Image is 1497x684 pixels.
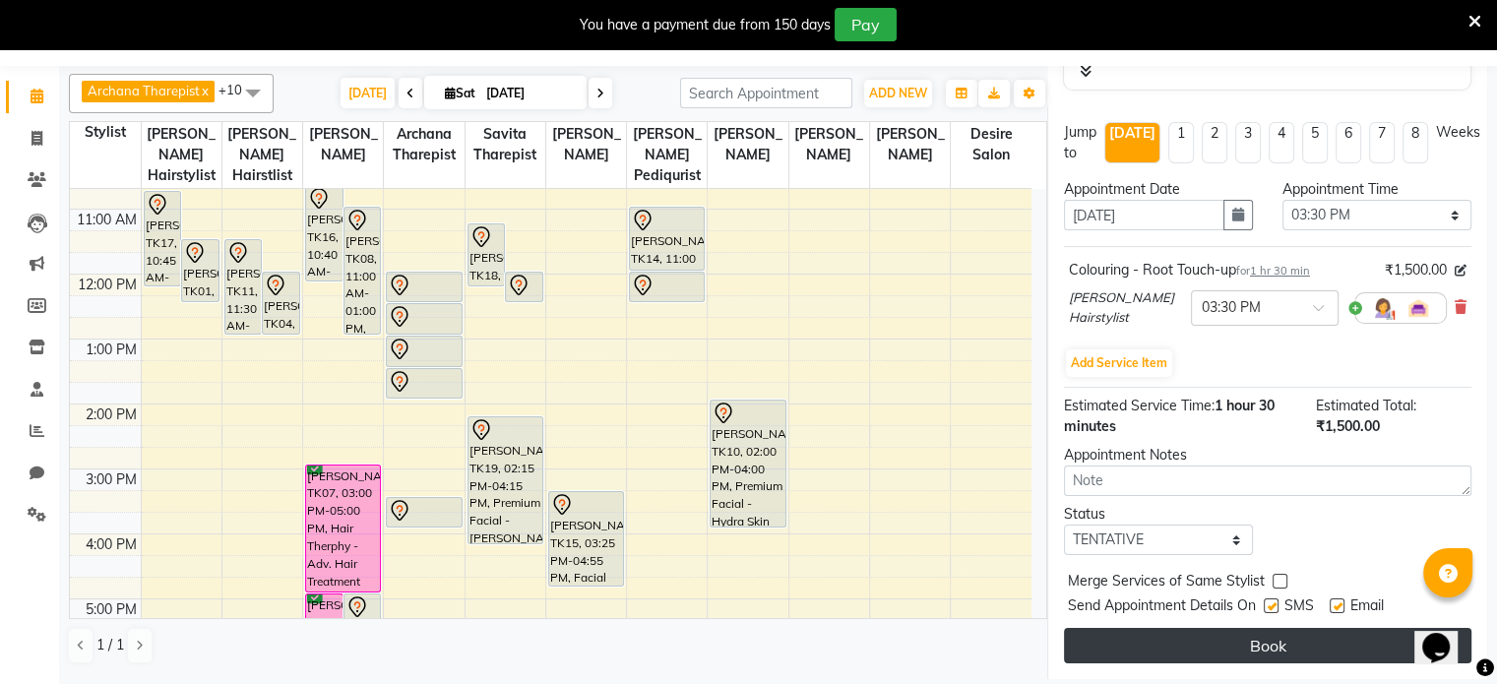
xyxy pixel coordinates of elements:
[870,122,950,167] span: [PERSON_NAME]
[1336,122,1361,163] li: 6
[1436,122,1480,143] div: Weeks
[82,404,141,425] div: 2:00 PM
[387,273,461,301] div: [PERSON_NAME], TK04, 12:00 PM-12:30 PM, Brazilian Wax - Full Hands
[218,82,257,97] span: +10
[263,273,299,334] div: [PERSON_NAME], TK04, 12:00 PM-01:00 PM, Hair Service - Hair Wash with Blowdry
[466,122,545,167] span: savita Tharepist
[387,304,461,334] div: [PERSON_NAME], TK04, 12:30 PM-01:00 PM, Brazilian Wax - U-Arm
[82,534,141,555] div: 4:00 PM
[864,80,932,107] button: ADD NEW
[1284,595,1314,620] span: SMS
[200,83,209,98] a: x
[82,599,141,620] div: 5:00 PM
[1414,605,1477,664] iframe: chat widget
[74,275,141,295] div: 12:00 PM
[387,498,461,527] div: [PERSON_NAME], TK03, 03:30 PM-04:00 PM, Threading - Eyebrow
[306,466,380,591] div: [PERSON_NAME], TK07, 03:00 PM-05:00 PM, Hair Therphy - Adv. Hair Treatment
[468,417,542,543] div: [PERSON_NAME], TK19, 02:15 PM-04:15 PM, Premium Facial - [PERSON_NAME]
[440,86,480,100] span: Sat
[341,78,395,108] span: [DATE]
[182,240,218,301] div: [PERSON_NAME], TK01, 11:30 AM-12:30 PM, Colouring - Crown Root Touch-up
[680,78,852,108] input: Search Appointment
[708,122,787,167] span: [PERSON_NAME]
[549,492,623,586] div: [PERSON_NAME], TK15, 03:25 PM-04:55 PM, Facial With Lymphatic Massage Treatment - Casmara Facial
[384,122,464,167] span: Archana Tharepist
[506,273,542,301] div: [PERSON_NAME], TK11, 12:00 PM-12:30 PM, Waxing - Full Hands
[1064,504,1253,525] div: Status
[306,186,343,280] div: [PERSON_NAME], TK16, 10:40 AM-12:10 PM, Colouring - Root Touch-up
[789,122,869,167] span: [PERSON_NAME]
[869,86,927,100] span: ADD NEW
[222,122,302,188] span: [PERSON_NAME] Hairstlist
[630,273,704,301] div: [PERSON_NAME], TK14, 12:00 PM-12:30 PM, Brazilian Wax - Full Hands
[387,337,461,366] div: [PERSON_NAME], TK04, 01:00 PM-01:30 PM, Threading - Eyebrow
[145,192,181,285] div: [PERSON_NAME], TK17, 10:45 AM-12:15 PM, Colouring - Root Touch-up
[1068,571,1265,595] span: Merge Services of Same Stylist
[70,122,141,143] div: Stylist
[1064,179,1253,200] div: Appointment Date
[1068,595,1256,620] span: Send Appointment Details On
[1064,445,1471,466] div: Appointment Notes
[387,369,461,398] div: [PERSON_NAME], TK04, 01:30 PM-02:00 PM, Hair Service - Hair wash
[1109,123,1155,144] div: [DATE]
[1235,122,1261,163] li: 3
[1455,265,1466,277] i: Edit price
[580,15,831,35] div: You have a payment due from 150 days
[951,122,1031,167] span: desire salon
[1064,397,1215,414] span: Estimated Service Time:
[630,208,704,270] div: [PERSON_NAME], TK14, 11:00 AM-12:00 PM, Clean-up - Glow Clean-up
[1371,296,1395,320] img: Hairdresser.png
[1069,260,1310,280] div: Colouring - Root Touch-up
[1064,122,1096,163] div: Jump to
[1302,122,1328,163] li: 5
[1069,288,1183,327] span: [PERSON_NAME] Hairstylist
[835,8,897,41] button: Pay
[711,401,784,527] div: [PERSON_NAME], TK10, 02:00 PM-04:00 PM, Premium Facial - Hydra Skin Booster (Collagen Booster)
[82,340,141,360] div: 1:00 PM
[480,79,579,108] input: 2025-10-04
[627,122,707,188] span: [PERSON_NAME] Pediqurist
[546,122,626,167] span: [PERSON_NAME]
[1236,264,1310,278] small: for
[1350,595,1384,620] span: Email
[1316,417,1380,435] span: ₹1,500.00
[1250,264,1310,278] span: 1 hr 30 min
[96,635,124,655] span: 1 / 1
[303,122,383,167] span: [PERSON_NAME]
[82,469,141,490] div: 3:00 PM
[88,83,200,98] span: Archana Tharepist
[1202,122,1227,163] li: 2
[1403,122,1428,163] li: 8
[1406,296,1430,320] img: Interior.png
[1282,179,1471,200] div: Appointment Time
[1269,122,1294,163] li: 4
[1369,122,1395,163] li: 7
[142,122,221,188] span: [PERSON_NAME] Hairstylist
[1385,260,1447,280] span: ₹1,500.00
[344,208,381,334] div: [PERSON_NAME], TK08, 11:00 AM-01:00 PM, Hair Therphy - Adv. Hair Treatment
[1064,200,1224,230] input: yyyy-mm-dd
[1066,349,1172,377] button: Add Service Item
[225,240,262,334] div: [PERSON_NAME], TK11, 11:30 AM-01:00 PM, Colouring - Root Touch-up
[1168,122,1194,163] li: 1
[1064,628,1471,663] button: Book
[1316,397,1416,414] span: Estimated Total:
[468,224,505,285] div: [PERSON_NAME], TK18, 11:15 AM-12:15 PM, Hand & Feet Treatment - Regular Pedicure
[73,210,141,230] div: 11:00 AM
